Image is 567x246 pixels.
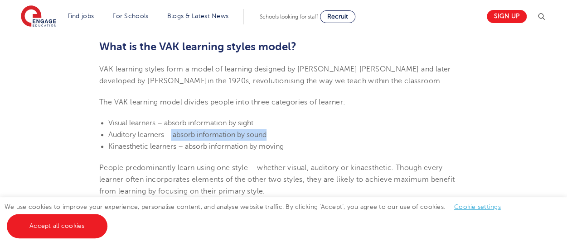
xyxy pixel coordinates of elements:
span: Visual learners – absorb information by sight [108,119,253,127]
span: Kinaesthetic learners – absorb information by moving [108,142,284,151]
span: Auditory learners – absorb information by sound [108,131,267,139]
b: What is the VAK learning styles model? [99,40,296,53]
span: People predominantly learn using one style – whether visual, auditory or kinaesthetic. Though eve... [99,164,455,196]
span: VAK learning styles form a model of learning designed by [PERSON_NAME] [PERSON_NAME] and later de... [99,65,451,85]
span: Schools looking for staff [260,14,318,20]
span: The VAK learning model divides people into three categories of learner: [99,98,345,106]
span: in the 1920s, revolutionising the way we teach within the classroom. [207,77,442,85]
a: Recruit [320,10,355,23]
span: Recruit [327,13,348,20]
img: Engage Education [21,5,56,28]
span: We use cookies to improve your experience, personalise content, and analyse website traffic. By c... [5,203,510,229]
a: For Schools [112,13,148,19]
a: Find jobs [68,13,94,19]
a: Accept all cookies [7,214,107,238]
a: Blogs & Latest News [167,13,229,19]
a: Cookie settings [454,203,501,210]
a: Sign up [487,10,527,23]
